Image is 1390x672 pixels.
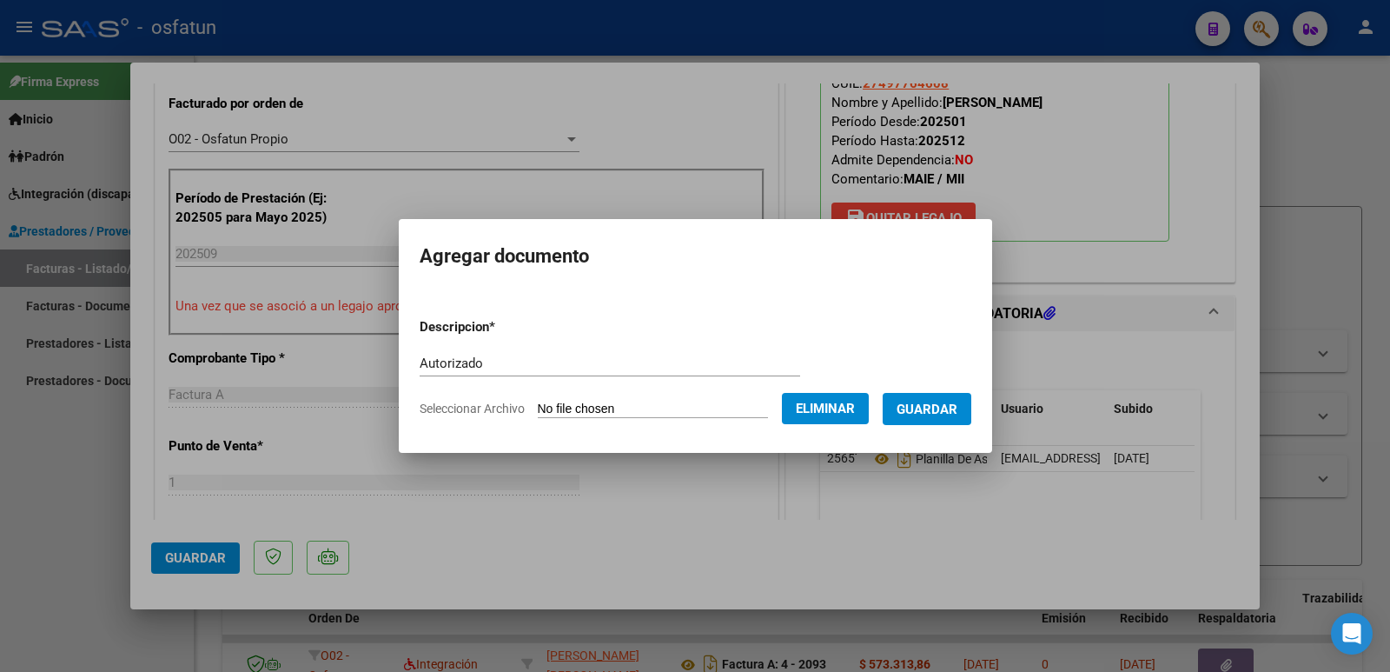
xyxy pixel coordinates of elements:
[883,393,971,425] button: Guardar
[420,402,525,416] span: Seleccionar Archivo
[420,240,971,273] h2: Agregar documento
[1331,613,1373,655] div: Open Intercom Messenger
[420,317,586,337] p: Descripcion
[782,393,869,424] button: Eliminar
[796,401,855,416] span: Eliminar
[897,402,957,417] span: Guardar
